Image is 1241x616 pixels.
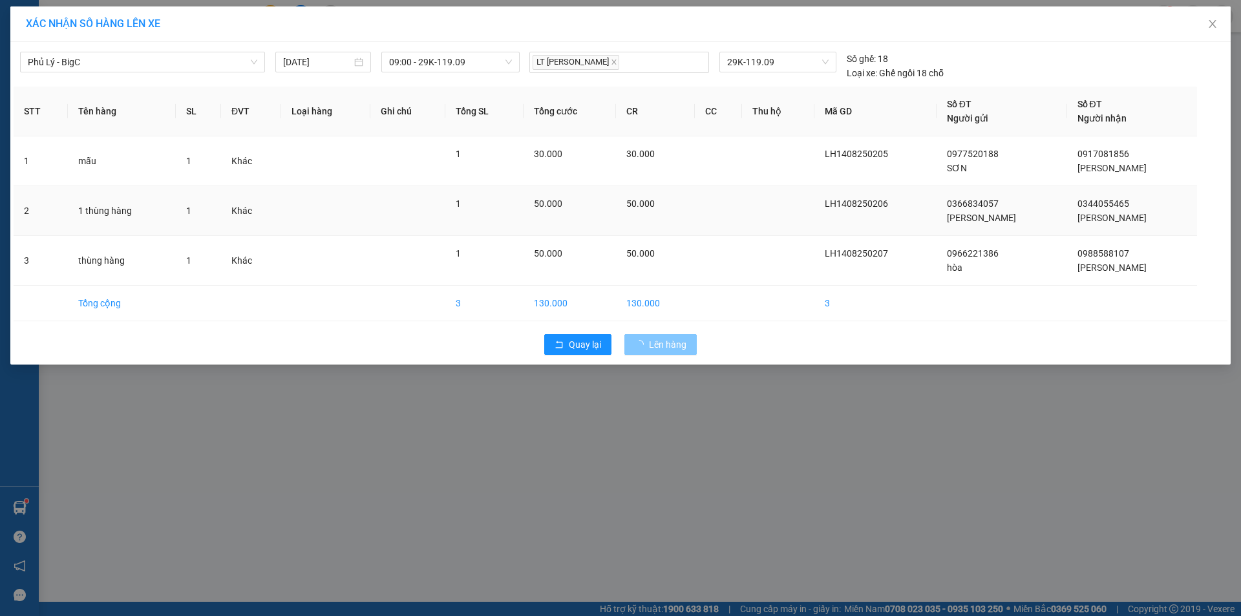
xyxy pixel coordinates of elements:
[1077,213,1147,223] span: [PERSON_NAME]
[1194,6,1231,43] button: Close
[1077,248,1129,259] span: 0988588107
[847,52,888,66] div: 18
[544,334,611,355] button: rollbackQuay lại
[947,149,999,159] span: 0977520188
[456,198,461,209] span: 1
[281,87,370,136] th: Loại hàng
[445,286,524,321] td: 3
[221,136,281,186] td: Khác
[221,186,281,236] td: Khác
[847,66,877,80] span: Loại xe:
[825,149,888,159] span: LH1408250205
[947,198,999,209] span: 0366834057
[26,17,160,30] span: XÁC NHẬN SỐ HÀNG LÊN XE
[524,87,617,136] th: Tổng cước
[456,248,461,259] span: 1
[611,59,617,65] span: close
[947,262,962,273] span: hòa
[1077,198,1129,209] span: 0344055465
[727,52,828,72] span: 29K-119.09
[28,52,257,72] span: Phủ Lý - BigC
[847,66,944,80] div: Ghế ngồi 18 chỗ
[14,186,68,236] td: 2
[825,248,888,259] span: LH1408250207
[68,286,176,321] td: Tổng cộng
[1077,99,1102,109] span: Số ĐT
[947,99,971,109] span: Số ĐT
[68,87,176,136] th: Tên hàng
[814,286,937,321] td: 3
[626,198,655,209] span: 50.000
[695,87,742,136] th: CC
[389,52,512,72] span: 09:00 - 29K-119.09
[68,236,176,286] td: thùng hàng
[6,46,15,112] img: logo
[68,136,176,186] td: mẫu
[1207,19,1218,29] span: close
[370,87,445,136] th: Ghi chú
[186,206,191,216] span: 1
[947,213,1016,223] span: [PERSON_NAME]
[742,87,814,136] th: Thu hộ
[533,55,619,70] span: LT [PERSON_NAME]
[947,248,999,259] span: 0966221386
[616,87,695,136] th: CR
[626,149,655,159] span: 30.000
[555,340,564,350] span: rollback
[947,163,967,173] span: SƠN
[534,198,562,209] span: 50.000
[569,337,601,352] span: Quay lại
[524,286,617,321] td: 130.000
[19,56,131,101] span: Chuyển phát nhanh: [GEOGRAPHIC_DATA] - [GEOGRAPHIC_DATA]
[1077,149,1129,159] span: 0917081856
[221,87,281,136] th: ĐVT
[1077,113,1127,123] span: Người nhận
[456,149,461,159] span: 1
[1077,163,1147,173] span: [PERSON_NAME]
[626,248,655,259] span: 50.000
[283,55,352,69] input: 14/08/2025
[624,334,697,355] button: Lên hàng
[135,87,213,100] span: LH1408250206
[1077,262,1147,273] span: [PERSON_NAME]
[68,186,176,236] td: 1 thùng hàng
[649,337,686,352] span: Lên hàng
[635,340,649,349] span: loading
[825,198,888,209] span: LH1408250206
[847,52,876,66] span: Số ghế:
[814,87,937,136] th: Mã GD
[14,87,68,136] th: STT
[14,236,68,286] td: 3
[14,136,68,186] td: 1
[221,236,281,286] td: Khác
[534,149,562,159] span: 30.000
[534,248,562,259] span: 50.000
[186,255,191,266] span: 1
[23,10,127,52] strong: CÔNG TY TNHH DỊCH VỤ DU LỊCH THỜI ĐẠI
[445,87,524,136] th: Tổng SL
[186,156,191,166] span: 1
[947,113,988,123] span: Người gửi
[616,286,695,321] td: 130.000
[176,87,221,136] th: SL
